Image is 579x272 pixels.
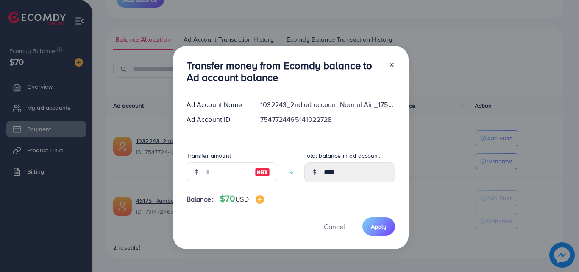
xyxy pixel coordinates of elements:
label: Transfer amount [187,151,231,160]
div: 1032243_2nd ad account Noor ul Ain_1757341624637 [253,100,401,109]
span: Cancel [324,222,345,231]
h3: Transfer money from Ecomdy balance to Ad account balance [187,59,381,84]
h4: $70 [220,193,264,204]
label: Total balance in ad account [304,151,380,160]
span: Apply [371,222,387,231]
div: 7547724465141022728 [253,115,401,124]
div: Ad Account Name [180,100,254,109]
img: image [256,195,264,204]
div: Ad Account ID [180,115,254,124]
img: image [255,167,270,177]
button: Cancel [313,217,356,236]
button: Apply [362,217,395,236]
span: Balance: [187,194,213,204]
span: USD [235,194,248,204]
